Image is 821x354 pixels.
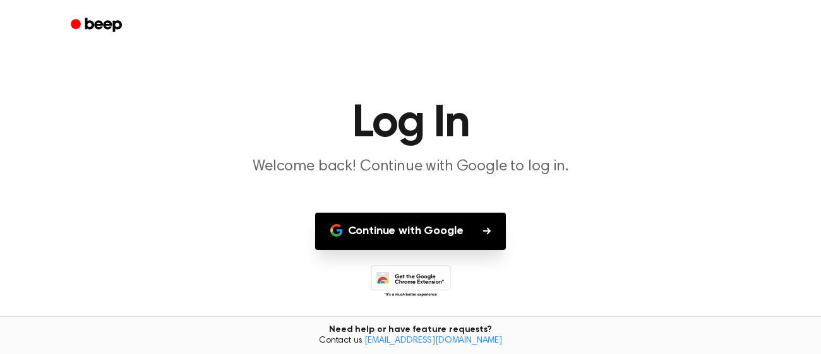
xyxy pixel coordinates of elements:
p: Welcome back! Continue with Google to log in. [168,156,653,177]
span: Contact us [8,336,813,347]
h1: Log In [87,101,734,146]
a: [EMAIL_ADDRESS][DOMAIN_NAME] [364,336,502,345]
a: Beep [62,13,133,38]
button: Continue with Google [315,213,506,250]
